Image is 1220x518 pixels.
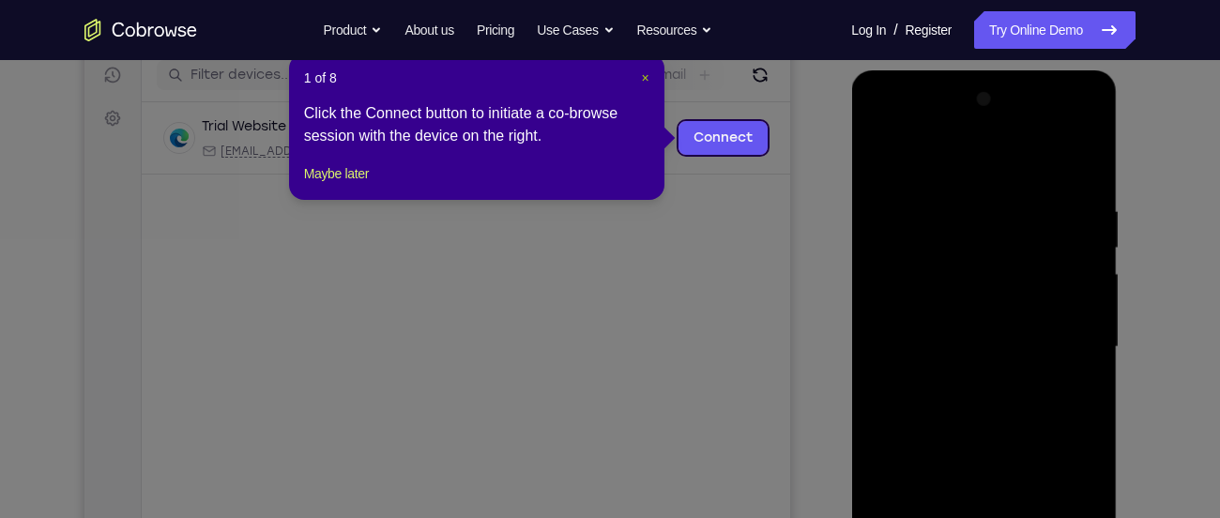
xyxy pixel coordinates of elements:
[537,11,614,49] button: Use Cases
[661,56,691,86] button: Refresh
[373,62,432,81] label: demo_id
[84,19,197,41] a: Go to the home page
[642,69,649,87] button: Close Tour
[349,140,465,155] div: App
[57,99,706,171] div: Open device details
[477,11,514,49] a: Pricing
[568,62,602,81] label: Email
[404,11,453,49] a: About us
[209,115,258,130] div: Online
[906,11,952,49] a: Register
[893,19,897,41] span: /
[637,11,713,49] button: Resources
[476,140,525,155] span: +11 more
[117,114,202,132] div: Trial Website
[642,70,649,85] span: ×
[211,121,215,125] div: New devices found.
[974,11,1136,49] a: Try Online Demo
[324,11,383,49] button: Product
[117,140,338,155] div: Email
[11,11,45,45] a: Connect
[304,69,337,87] span: 1 of 8
[594,117,683,151] a: Connect
[11,98,45,131] a: Settings
[304,102,649,147] div: Click the Connect button to initiate a co-browse session with the device on the right.
[368,140,465,155] span: Cobrowse demo
[851,11,886,49] a: Log In
[72,11,175,41] h1: Connect
[304,162,369,185] button: Maybe later
[11,54,45,88] a: Sessions
[106,62,343,81] input: Filter devices...
[136,140,338,155] span: web@example.com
